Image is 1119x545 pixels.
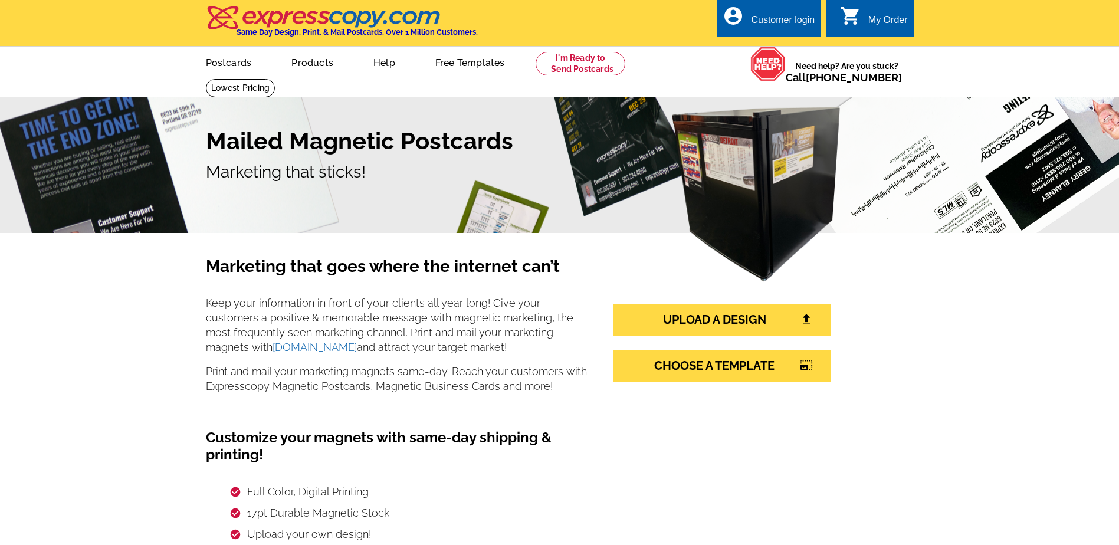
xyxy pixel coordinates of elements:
a: Postcards [187,48,271,75]
h1: Mailed Magnetic Postcards [206,127,914,155]
h4: Same Day Design, Print, & Mail Postcards. Over 1 Million Customers. [237,28,478,37]
a: [PHONE_NUMBER] [806,71,902,84]
h3: Marketing that goes where the internet can’t [206,257,593,291]
li: Upload your own design! [229,524,593,545]
i: photo_size_select_large [800,360,813,370]
p: Marketing that sticks! [206,160,914,185]
a: shopping_cart My Order [840,13,908,28]
span: Need help? Are you stuck? [786,60,908,84]
i: shopping_cart [840,5,861,27]
a: CHOOSE A TEMPLATEphoto_size_select_large [613,350,831,382]
a: account_circle Customer login [723,13,815,28]
li: Full Color, Digital Printing [229,481,593,503]
li: 17pt Durable Magnetic Stock [229,503,593,524]
a: Products [273,48,352,75]
div: Customer login [751,15,815,31]
h4: Customize your magnets with same-day shipping & printing! [206,403,593,464]
a: Free Templates [416,48,524,75]
a: UPLOAD A DESIGN [613,304,831,336]
a: Same Day Design, Print, & Mail Postcards. Over 1 Million Customers. [206,14,478,37]
i: account_circle [723,5,744,27]
a: [DOMAIN_NAME] [273,341,357,353]
p: Print and mail your marketing magnets same-day. Reach your customers with Expresscopy Magnetic Po... [206,364,593,393]
div: My Order [868,15,908,31]
img: help [750,47,786,81]
p: Keep your information in front of your clients all year long! Give your customers a positive & me... [206,296,593,354]
span: Call [786,71,902,84]
span: check_circle [229,486,241,498]
span: check_circle [229,528,241,540]
a: Help [355,48,414,75]
span: check_circle [229,507,241,519]
img: magnetic-postcards.png [670,107,840,282]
